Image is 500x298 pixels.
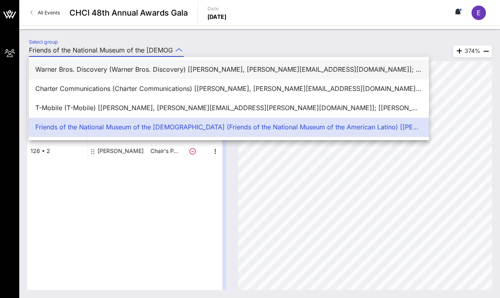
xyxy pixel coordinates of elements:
p: Date [207,5,227,13]
div: T-Mobile (T-Mobile) [[PERSON_NAME], [PERSON_NAME][EMAIL_ADDRESS][PERSON_NAME][DOMAIN_NAME]]; [[PE... [35,104,423,112]
div: Warner Bros. Discovery (Warner Bros. Discovery) [[PERSON_NAME], [PERSON_NAME][EMAIL_ADDRESS][DOMA... [35,66,423,73]
div: 126 • 1 [27,127,87,143]
p: [DATE] [207,13,227,21]
span: Table, Seat [27,115,87,123]
div: Rosa Elias [98,143,144,159]
div: Charter Communications (Charter Communications) [[PERSON_NAME], [PERSON_NAME][EMAIL_ADDRESS][DOMA... [35,85,423,93]
label: Select group [29,39,58,45]
div: Friends of the National Museum of the [DEMOGRAPHIC_DATA] (Friends of the National Museum of the A... [35,123,423,131]
div: 374% [453,45,492,57]
span: All Events [38,10,60,16]
p: Chair's P… [148,143,180,159]
div: E [472,6,486,20]
div: 126 • 2 [27,143,87,159]
span: CHCI 48th Annual Awards Gala [69,7,188,19]
span: E [477,9,481,17]
a: All Events [26,6,65,19]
